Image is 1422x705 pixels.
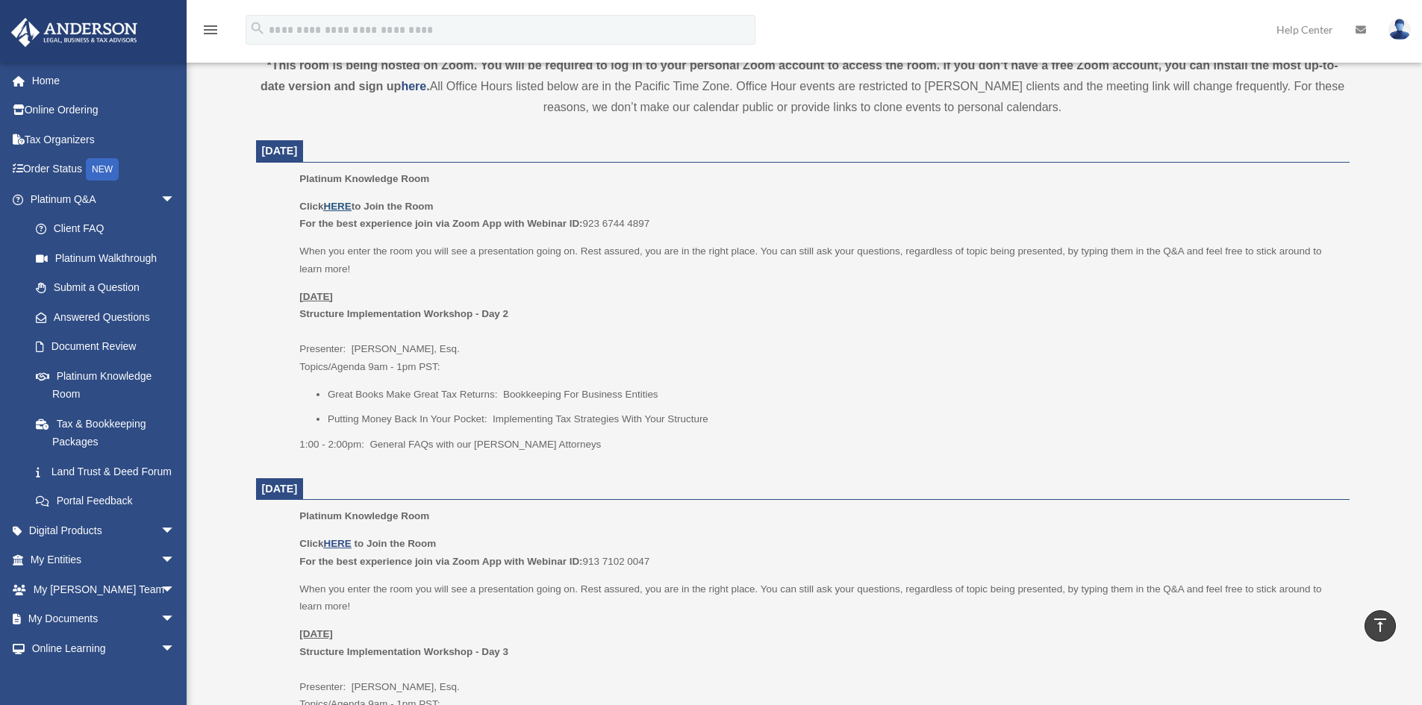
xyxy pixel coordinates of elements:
[299,218,582,229] b: For the best experience join via Zoom App with Webinar ID:
[10,184,198,214] a: Platinum Q&Aarrow_drop_down
[10,66,198,95] a: Home
[299,580,1338,615] p: When you enter the room you will see a presentation going on. Rest assured, you are in the right ...
[299,538,354,549] b: Click
[328,386,1339,404] li: Great Books Make Great Tax Returns: Bookkeeping For Business Entities
[21,302,198,332] a: Answered Questions
[21,273,198,303] a: Submit a Question
[299,173,429,184] span: Platinum Knowledge Room
[299,291,333,302] u: [DATE]
[7,18,142,47] img: Anderson Advisors Platinum Portal
[299,198,1338,233] p: 923 6744 4897
[21,457,198,486] a: Land Trust & Deed Forum
[299,510,429,521] span: Platinum Knowledge Room
[160,184,190,215] span: arrow_drop_down
[21,332,198,362] a: Document Review
[299,288,1338,376] p: Presenter: [PERSON_NAME], Esq. Topics/Agenda 9am - 1pm PST:
[160,604,190,635] span: arrow_drop_down
[1388,19,1411,40] img: User Pic
[10,545,198,575] a: My Entitiesarrow_drop_down
[401,80,426,93] a: here
[21,243,198,273] a: Platinum Walkthrough
[86,158,119,181] div: NEW
[10,574,198,604] a: My [PERSON_NAME] Teamarrow_drop_down
[328,410,1339,428] li: Putting Money Back In Your Pocket: Implementing Tax Strategies With Your Structure
[21,486,198,516] a: Portal Feedback
[299,436,1338,454] p: 1:00 - 2:00pm: General FAQs with our [PERSON_NAME] Attorneys
[249,20,266,37] i: search
[1371,616,1389,634] i: vertical_align_top
[160,516,190,546] span: arrow_drop_down
[299,242,1338,278] p: When you enter the room you will see a presentation going on. Rest assured, you are in the right ...
[21,409,198,457] a: Tax & Bookkeeping Packages
[262,145,298,157] span: [DATE]
[299,535,1338,570] p: 913 7102 0047
[299,646,508,657] b: Structure Implementation Workshop - Day 3
[323,201,351,212] a: HERE
[10,633,198,663] a: Online Learningarrow_drop_down
[323,538,351,549] a: HERE
[21,361,190,409] a: Platinum Knowledge Room
[10,95,198,125] a: Online Ordering
[160,574,190,605] span: arrow_drop_down
[10,516,198,545] a: Digital Productsarrow_drop_down
[299,201,433,212] b: Click to Join the Room
[262,483,298,495] span: [DATE]
[160,633,190,664] span: arrow_drop_down
[426,80,429,93] strong: .
[1365,610,1396,642] a: vertical_align_top
[21,214,198,244] a: Client FAQ
[299,308,508,319] b: Structure Implementation Workshop - Day 2
[299,628,333,639] u: [DATE]
[202,26,219,39] a: menu
[355,538,437,549] b: to Join the Room
[202,21,219,39] i: menu
[299,556,582,567] b: For the best experience join via Zoom App with Webinar ID:
[10,154,198,185] a: Order StatusNEW
[10,125,198,154] a: Tax Organizers
[160,545,190,576] span: arrow_drop_down
[256,55,1350,118] div: All Office Hours listed below are in the Pacific Time Zone. Office Hour events are restricted to ...
[10,604,198,634] a: My Documentsarrow_drop_down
